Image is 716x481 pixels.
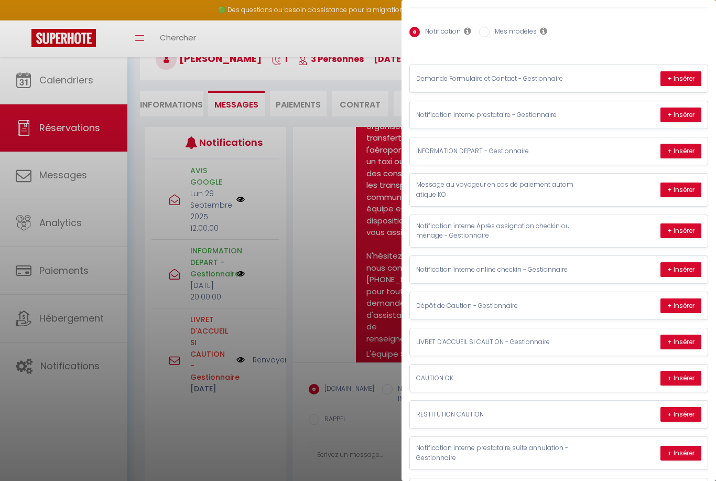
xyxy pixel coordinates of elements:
[660,183,701,197] button: + Insérer
[490,27,537,38] label: Mes modèles
[416,265,573,275] p: Notification interne online checkin - Gestionnaire
[660,371,701,386] button: + Insérer
[660,144,701,158] button: + Insérer
[660,298,701,313] button: + Insérer
[416,443,573,463] p: Notification interne prestataire suite annulation - Gestionnaire
[660,446,701,461] button: + Insérer
[660,223,701,238] button: + Insérer
[660,335,701,349] button: + Insérer
[540,27,547,35] i: Les modèles généraux sont visibles par vous et votre équipe
[416,74,573,84] p: Demande Formulaire et Contact - Gestionnaire
[660,71,701,86] button: + Insérer
[416,410,573,420] p: RESTITUTION CAUTION
[420,27,461,38] label: Notification
[416,373,573,383] p: CAUTION OK
[660,262,701,277] button: + Insérer
[660,108,701,122] button: + Insérer
[416,146,573,156] p: INFORMATION DEPART - Gestionnaire
[416,180,573,200] p: Message au voyageur en cas de paiement automatique KO
[416,110,573,120] p: Notification interne prestataire - Gestionnaire
[416,301,573,311] p: Dépôt de Caution - Gestionnaire
[464,27,471,35] i: Les notifications sont visibles par toi et ton équipe
[416,221,573,241] p: Notification interne Après assignation checkin ou ménage - Gestionnaire
[660,407,701,422] button: + Insérer
[416,337,573,347] p: LIVRET D'ACCUEIL SI CAUTION - Gestionnaire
